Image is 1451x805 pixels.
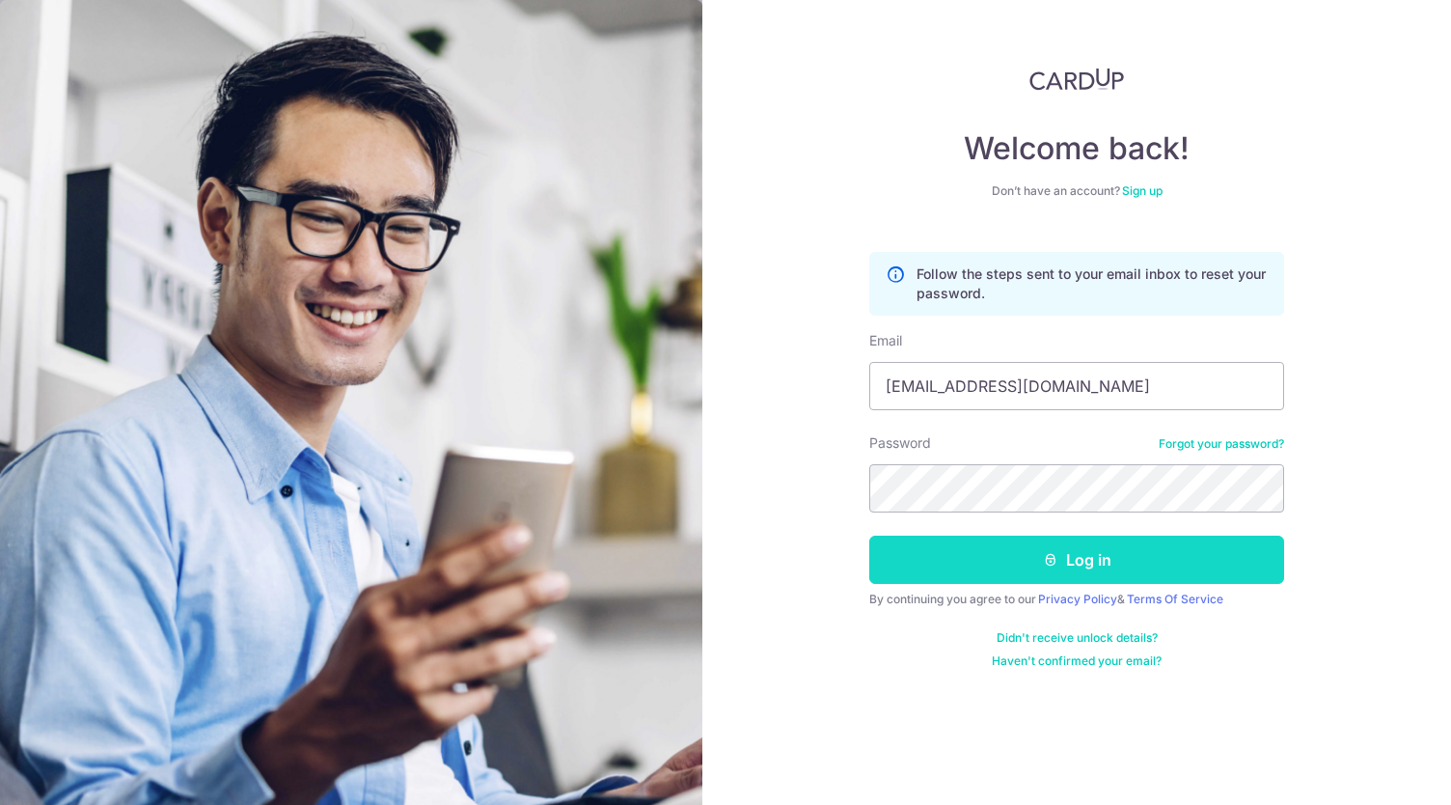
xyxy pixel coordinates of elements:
p: Follow the steps sent to your email inbox to reset your password. [917,264,1268,303]
img: CardUp Logo [1029,68,1124,91]
h4: Welcome back! [869,129,1284,168]
a: Sign up [1122,183,1163,198]
button: Log in [869,536,1284,584]
div: Don’t have an account? [869,183,1284,199]
a: Terms Of Service [1127,592,1223,606]
a: Haven't confirmed your email? [992,653,1162,669]
label: Password [869,433,931,453]
a: Didn't receive unlock details? [997,630,1158,646]
label: Email [869,331,902,350]
input: Enter your Email [869,362,1284,410]
a: Forgot your password? [1159,436,1284,452]
a: Privacy Policy [1038,592,1117,606]
div: By continuing you agree to our & [869,592,1284,607]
